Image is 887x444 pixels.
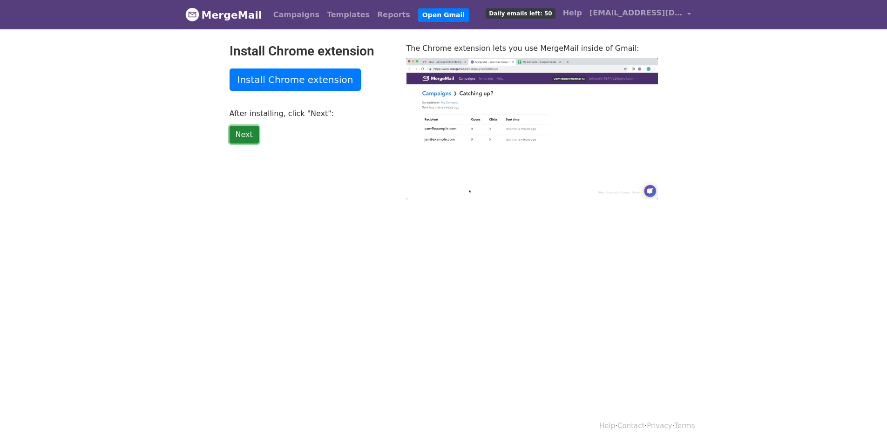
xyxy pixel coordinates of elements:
a: Templates [323,6,373,24]
h2: Install Chrome extension [230,43,393,59]
a: Open Gmail [418,8,469,22]
span: Daily emails left: 50 [486,8,555,19]
a: Next [230,126,259,143]
p: After installing, click "Next": [230,109,393,118]
span: [EMAIL_ADDRESS][DOMAIN_NAME] [589,7,683,19]
p: The Chrome extension lets you use MergeMail inside of Gmail: [406,43,658,53]
a: Help [559,4,586,22]
a: Campaigns [270,6,323,24]
a: Help [599,422,615,430]
a: Terms [674,422,695,430]
a: [EMAIL_ADDRESS][DOMAIN_NAME] [586,4,695,26]
a: Reports [373,6,414,24]
a: Contact [617,422,644,430]
a: Daily emails left: 50 [482,4,559,22]
a: MergeMail [185,5,262,25]
a: Install Chrome extension [230,68,361,91]
img: MergeMail logo [185,7,199,21]
iframe: Chat Widget [840,399,887,444]
a: Privacy [647,422,672,430]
